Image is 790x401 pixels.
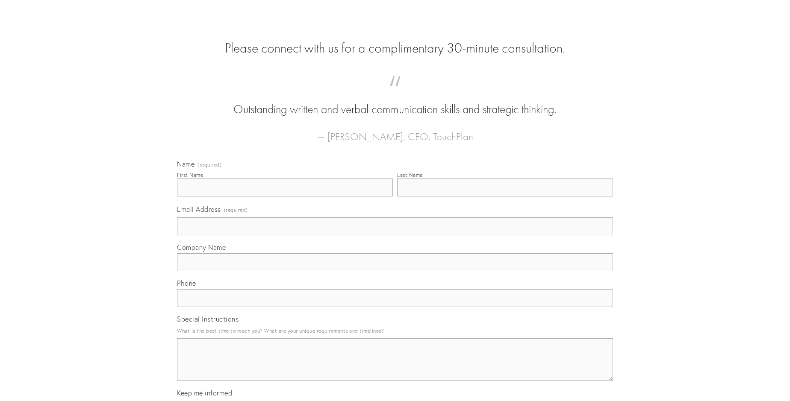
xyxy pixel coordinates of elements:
span: Email Address [177,205,221,214]
figcaption: — [PERSON_NAME], CEO, TouchPlan [191,118,599,145]
span: Phone [177,279,196,287]
span: Name [177,160,195,168]
div: Last Name [397,172,423,178]
span: Company Name [177,243,226,252]
p: What is the best time to reach you? What are your unique requirements and timelines? [177,325,613,337]
span: “ [191,85,599,101]
span: (required) [224,204,248,216]
blockquote: Outstanding written and verbal communication skills and strategic thinking. [191,85,599,118]
span: Keep me informed [177,389,232,397]
div: First Name [177,172,203,178]
h2: Please connect with us for a complimentary 30-minute consultation. [177,40,613,56]
span: Special Instructions [177,315,239,323]
span: (required) [197,162,221,167]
